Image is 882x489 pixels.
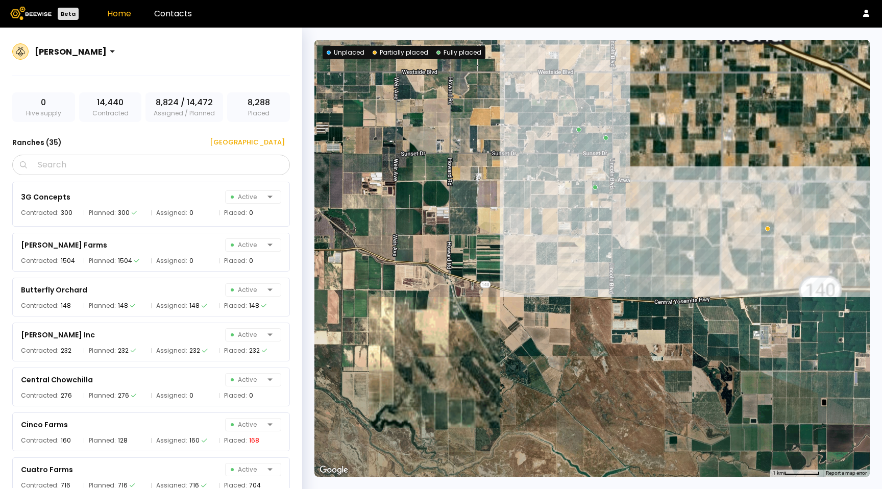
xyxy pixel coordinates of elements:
[231,284,263,296] span: Active
[189,390,193,401] div: 0
[224,256,247,266] span: Placed:
[35,45,107,58] div: [PERSON_NAME]
[436,48,481,57] div: Fully placed
[156,208,187,218] span: Assigned:
[21,191,70,203] div: 3G Concepts
[21,208,59,218] span: Contracted:
[773,470,784,476] span: 1 km
[231,463,263,476] span: Active
[61,208,72,218] div: 300
[61,435,71,446] div: 160
[10,7,52,20] img: Beewise logo
[61,390,72,401] div: 276
[231,239,263,251] span: Active
[58,8,79,20] div: Beta
[12,92,75,122] div: Hive supply
[826,470,867,476] a: Report a map error
[89,346,116,356] span: Planned:
[249,390,253,401] div: 0
[189,435,200,446] div: 160
[249,435,259,446] div: 168
[89,390,116,401] span: Planned:
[21,329,95,341] div: [PERSON_NAME] Inc
[118,256,132,266] div: 1504
[224,346,247,356] span: Placed:
[61,256,75,266] div: 1504
[97,96,124,109] span: 14,440
[224,435,247,446] span: Placed:
[231,374,263,386] span: Active
[156,301,187,311] span: Assigned:
[118,390,129,401] div: 276
[118,435,128,446] div: 128
[227,92,290,122] div: Placed
[224,301,247,311] span: Placed:
[156,346,187,356] span: Assigned:
[156,435,187,446] span: Assigned:
[189,346,200,356] div: 232
[21,284,87,296] div: Butterfly Orchard
[189,256,193,266] div: 0
[41,96,46,109] span: 0
[231,329,263,341] span: Active
[89,435,116,446] span: Planned:
[118,301,128,311] div: 148
[231,419,263,431] span: Active
[224,390,247,401] span: Placed:
[21,374,93,386] div: Central Chowchilla
[61,301,71,311] div: 148
[156,390,187,401] span: Assigned:
[89,208,116,218] span: Planned:
[118,208,130,218] div: 300
[249,208,253,218] div: 0
[198,134,290,151] button: [GEOGRAPHIC_DATA]
[118,346,129,356] div: 232
[21,239,107,251] div: [PERSON_NAME] Farms
[317,463,351,477] a: Open this area in Google Maps (opens a new window)
[154,8,192,19] a: Contacts
[156,256,187,266] span: Assigned:
[249,256,253,266] div: 0
[21,390,59,401] span: Contracted:
[79,92,142,122] div: Contracted
[21,256,59,266] span: Contracted:
[327,48,364,57] div: Unplaced
[248,96,270,109] span: 8,288
[317,463,351,477] img: Google
[189,208,193,218] div: 0
[373,48,428,57] div: Partially placed
[203,137,285,148] div: [GEOGRAPHIC_DATA]
[89,256,116,266] span: Planned:
[249,301,259,311] div: 148
[21,301,59,311] span: Contracted:
[231,191,263,203] span: Active
[21,435,59,446] span: Contracted:
[61,346,71,356] div: 232
[89,301,116,311] span: Planned:
[156,96,213,109] span: 8,824 / 14,472
[770,470,823,477] button: Map Scale: 1 km per 66 pixels
[249,346,260,356] div: 232
[21,346,59,356] span: Contracted:
[189,301,200,311] div: 148
[107,8,131,19] a: Home
[21,463,73,476] div: Cuatro Farms
[12,135,62,150] h3: Ranches ( 35 )
[145,92,223,122] div: Assigned / Planned
[21,419,68,431] div: Cinco Farms
[224,208,247,218] span: Placed:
